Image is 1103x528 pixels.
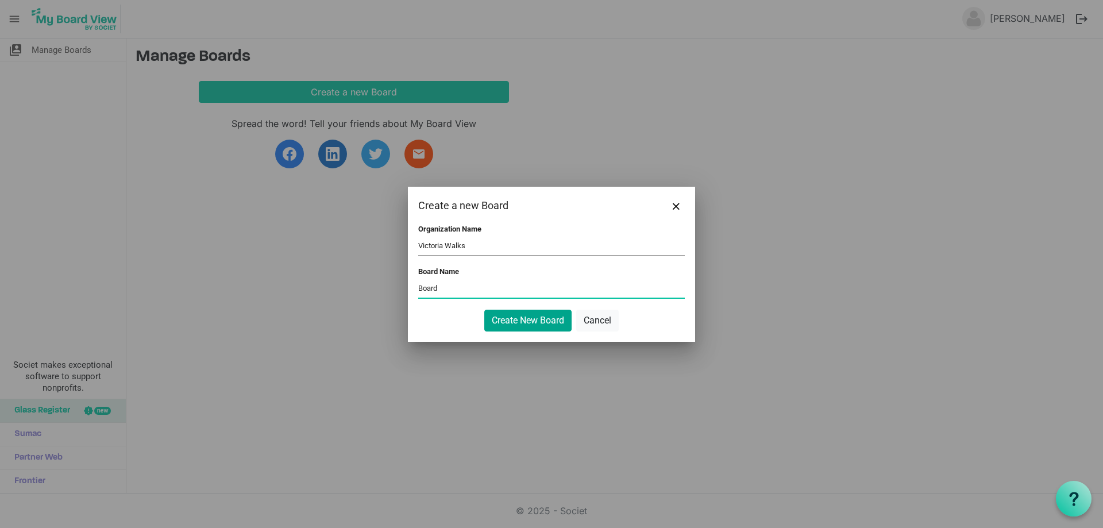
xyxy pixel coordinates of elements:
[668,197,685,214] button: Close
[418,267,459,276] label: Board Name
[418,225,481,233] label: Organization Name
[484,310,572,332] button: Create New Board
[576,310,619,332] button: Cancel
[418,197,631,214] div: Create a new Board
